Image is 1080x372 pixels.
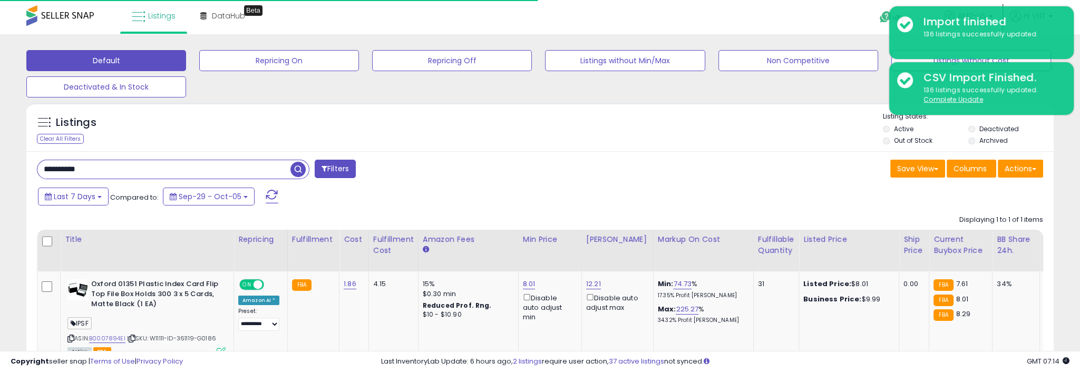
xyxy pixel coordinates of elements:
[292,234,335,245] div: Fulfillment
[586,279,601,289] a: 12.21
[803,279,891,289] div: $8.01
[673,279,692,289] a: 74.73
[1027,356,1069,366] span: 2025-10-13 07:14 GMT
[953,163,987,174] span: Columns
[979,124,1019,133] label: Deactivated
[894,124,913,133] label: Active
[916,70,1066,85] div: CSV Import Finished.
[658,234,749,245] div: Markup on Cost
[54,191,95,202] span: Last 7 Days
[658,305,745,324] div: %
[933,295,953,306] small: FBA
[372,50,532,71] button: Repricing Off
[65,234,229,245] div: Title
[238,234,283,245] div: Repricing
[199,50,359,71] button: Repricing On
[803,279,851,289] b: Listed Price:
[956,279,968,289] span: 7.61
[56,115,96,130] h5: Listings
[373,279,410,289] div: 4.15
[38,188,109,205] button: Last 7 Days
[890,160,945,178] button: Save View
[238,296,279,305] div: Amazon AI *
[67,317,92,329] span: IPSF
[212,11,245,21] span: DataHub
[89,334,125,343] a: B0007894EI
[545,50,705,71] button: Listings without Min/Max
[758,234,794,256] div: Fulfillable Quantity
[883,112,1054,122] p: Listing States:
[658,317,745,324] p: 34.32% Profit [PERSON_NAME]
[959,215,1043,225] div: Displaying 1 to 1 of 1 items
[423,245,429,254] small: Amazon Fees.
[956,294,969,304] span: 8.01
[803,234,894,245] div: Listed Price
[423,310,510,319] div: $10 - $10.90
[67,279,226,355] div: ASIN:
[523,292,573,322] div: Disable auto adjust min
[758,279,791,289] div: 31
[658,279,674,289] b: Min:
[803,295,891,304] div: $9.99
[423,279,510,289] div: 15%
[891,50,1051,71] button: Listings without Cost
[933,309,953,321] small: FBA
[586,234,649,245] div: [PERSON_NAME]
[933,234,988,256] div: Current Buybox Price
[93,347,111,356] span: FBA
[609,356,664,366] a: 37 active listings
[718,50,878,71] button: Non Competitive
[262,280,279,289] span: OFF
[127,334,216,342] span: | SKU: W11111-ID-361119-G0186
[373,234,414,256] div: Fulfillment Cost
[137,356,183,366] a: Privacy Policy
[998,160,1043,178] button: Actions
[26,50,186,71] button: Default
[956,309,971,319] span: 8.29
[344,234,364,245] div: Cost
[67,279,89,300] img: 41EhcWMxhEL._SL40_.jpg
[879,11,892,24] i: Get Help
[871,3,927,34] a: Help
[658,279,745,299] div: %
[894,136,932,145] label: Out of Stock
[11,356,49,366] strong: Copyright
[91,279,219,311] b: Oxford 01351 Plastic Index Card Flip Top File Box Holds 300 3 x 5 Cards, Matte Black (1 EA)
[26,76,186,97] button: Deactivated & In Stock
[423,234,514,245] div: Amazon Fees
[653,230,753,271] th: The percentage added to the cost of goods (COGS) that forms the calculator for Min & Max prices.
[916,85,1066,105] div: 136 listings successfully updated.
[238,308,279,331] div: Preset:
[344,279,356,289] a: 1.86
[658,292,745,299] p: 17.35% Profit [PERSON_NAME]
[163,188,255,205] button: Sep-29 - Oct-05
[923,95,983,104] u: Complete Update
[67,347,92,356] span: All listings currently available for purchase on Amazon
[37,134,84,144] div: Clear All Filters
[933,279,953,291] small: FBA
[997,279,1032,289] div: 34%
[903,234,925,256] div: Ship Price
[916,30,1066,40] div: 136 listings successfully updated.
[110,192,159,202] span: Compared to:
[423,301,492,310] b: Reduced Prof. Rng.
[148,11,176,21] span: Listings
[903,279,921,289] div: 0.00
[90,356,135,366] a: Terms of Use
[658,304,676,314] b: Max:
[315,160,356,178] button: Filters
[997,234,1035,256] div: BB Share 24h.
[979,136,1008,145] label: Archived
[244,5,262,16] div: Tooltip anchor
[11,357,183,367] div: seller snap | |
[916,14,1066,30] div: Import finished
[586,292,645,312] div: Disable auto adjust max
[240,280,254,289] span: ON
[803,294,861,304] b: Business Price:
[523,234,577,245] div: Min Price
[292,279,312,291] small: FBA
[423,289,510,299] div: $0.30 min
[513,356,542,366] a: 2 listings
[179,191,241,202] span: Sep-29 - Oct-05
[676,304,698,315] a: 225.27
